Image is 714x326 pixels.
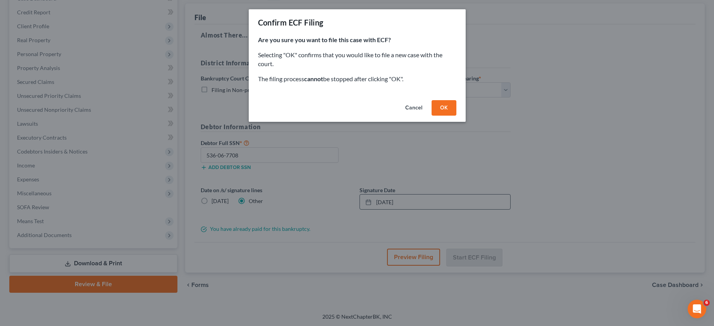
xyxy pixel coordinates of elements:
span: 6 [704,300,710,306]
strong: Are you sure you want to file this case with ECF? [258,36,391,43]
iframe: Intercom live chat [688,300,706,318]
p: Selecting "OK" confirms that you would like to file a new case with the court. [258,51,456,68]
button: Cancel [399,100,428,116]
strong: cannot [304,75,323,82]
p: The filing process be stopped after clicking "OK". [258,75,456,84]
button: OK [432,100,456,116]
div: Confirm ECF Filing [258,17,323,28]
